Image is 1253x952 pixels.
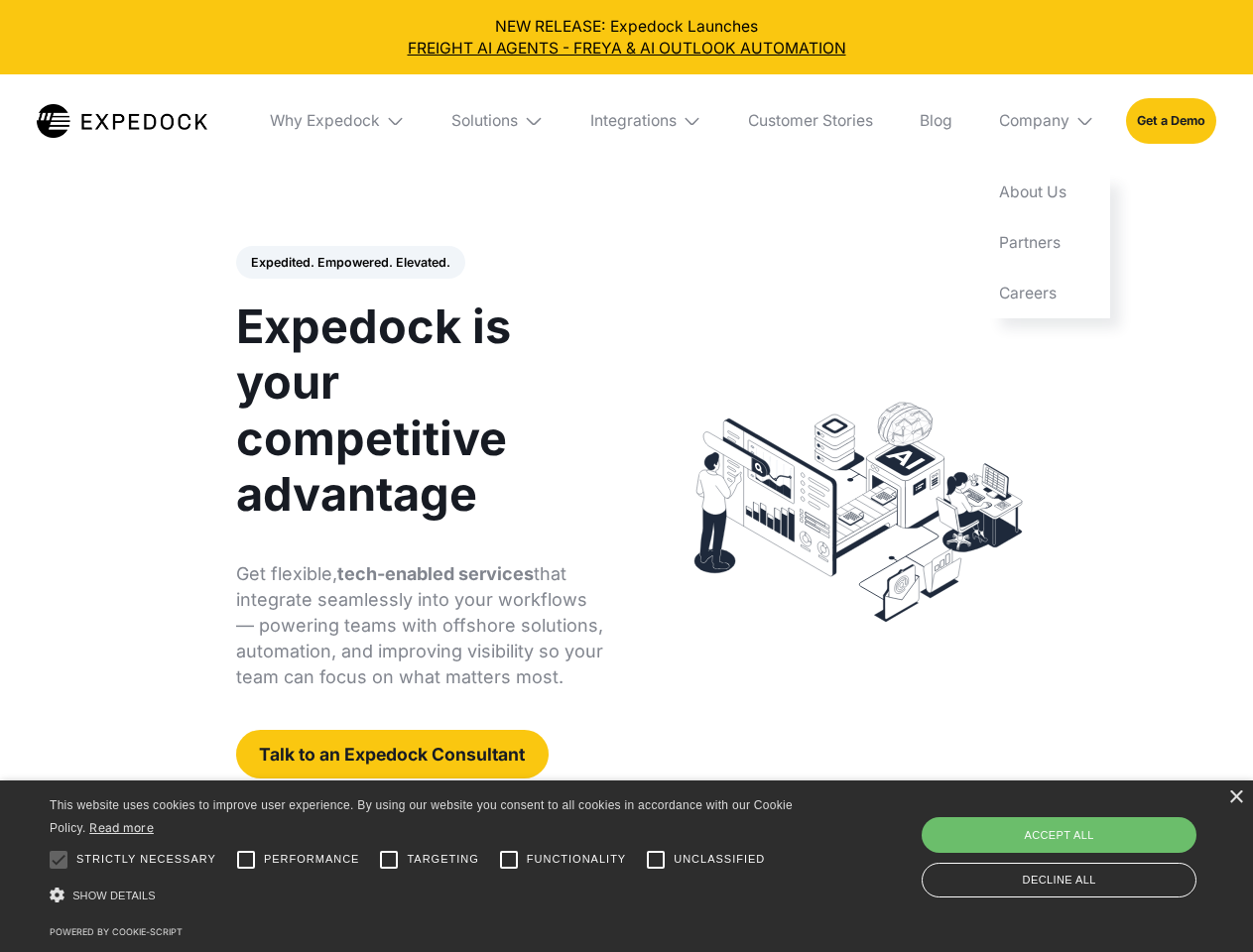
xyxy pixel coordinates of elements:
iframe: Chat Widget [923,738,1253,952]
span: Targeting [407,851,478,868]
a: Powered by cookie-script [50,926,183,937]
nav: Company [983,168,1110,318]
div: Company [983,74,1110,168]
span: Strictly necessary [76,851,216,868]
div: Solutions [451,111,518,131]
div: Why Expedock [254,74,421,168]
span: Functionality [527,851,626,868]
div: Show details [50,883,800,909]
h1: Expedock is your competitive advantage [236,298,604,522]
a: Get a Demo [1126,98,1216,143]
span: Performance [264,851,360,868]
div: Integrations [590,111,677,131]
p: Get flexible, that integrate seamlessly into your workflows — powering teams with offshore soluti... [236,561,604,690]
a: Customer Stories [732,74,888,168]
a: FREIGHT AI AGENTS - FREYA & AI OUTLOOK AUTOMATION [16,38,1238,59]
a: Careers [983,268,1110,318]
a: Blog [904,74,967,168]
div: Why Expedock [270,111,380,131]
div: Integrations [574,74,717,168]
div: NEW RELEASE: Expedock Launches [16,16,1238,59]
span: This website uses cookies to improve user experience. By using our website you consent to all coo... [50,798,793,835]
a: Talk to an Expedock Consultant [236,730,549,778]
a: Partners [983,218,1110,269]
span: Unclassified [674,851,765,868]
strong: tech-enabled services [337,563,534,584]
div: Solutions [437,74,560,168]
span: Show details [72,890,156,901]
div: Company [999,111,1069,131]
a: Read more [89,820,154,835]
a: About Us [983,168,1110,218]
